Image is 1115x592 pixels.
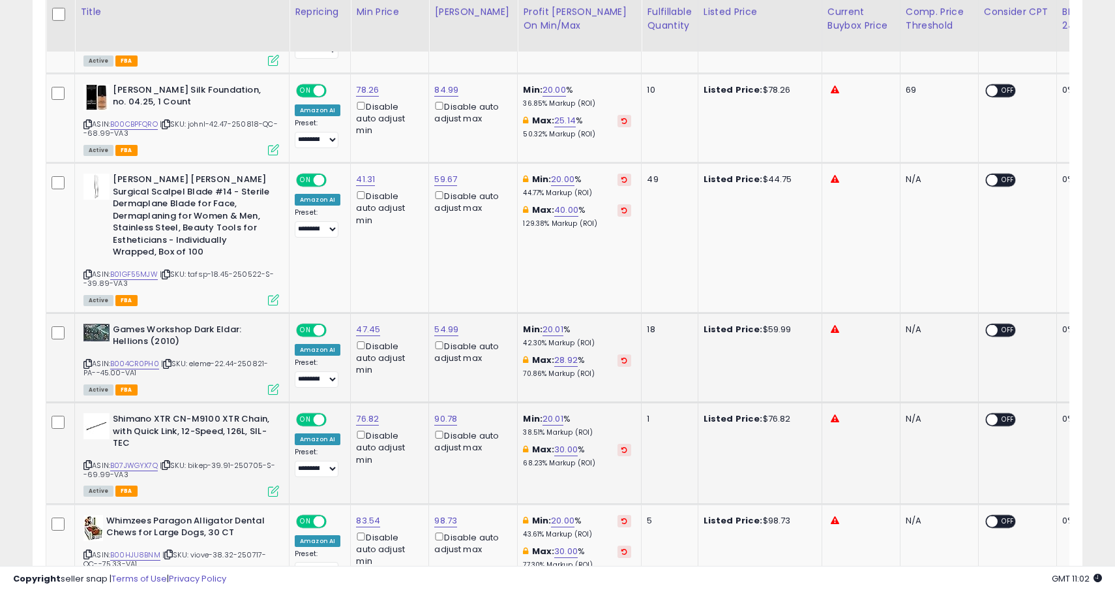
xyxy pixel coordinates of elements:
div: 0% [1062,84,1105,96]
span: | SKU: viove-38.32-250717-QC--75.33-VA1 [83,550,266,569]
a: B00CBPFQRO [110,119,158,130]
a: 84.99 [434,84,458,97]
a: 47.45 [356,323,380,336]
span: OFF [998,86,1018,97]
div: N/A [906,515,968,527]
div: 10 [647,84,687,96]
span: All listings currently available for purchase on Amazon [83,145,113,156]
div: Disable auto adjust min [356,530,419,568]
div: Disable auto adjust min [356,339,419,377]
a: 59.67 [434,173,457,186]
div: $78.26 [704,84,812,96]
img: 614o4EfRrkL._SL40_.jpg [83,324,110,341]
b: Min: [523,413,543,425]
div: Disable auto adjust max [434,339,507,364]
span: All listings currently available for purchase on Amazon [83,384,113,396]
b: Max: [532,204,555,216]
div: BB Share 24h. [1062,5,1110,33]
div: % [523,324,631,348]
span: FBA [115,295,138,306]
div: Preset: [295,119,340,148]
span: All listings currently available for purchase on Amazon [83,486,113,497]
a: 20.01 [543,323,563,336]
a: 30.00 [554,443,578,456]
span: | SKU: eleme-22.44-250821-PA--45.00-VA1 [83,358,268,378]
p: 50.32% Markup (ROI) [523,130,631,139]
div: Consider CPT [984,5,1051,19]
div: $44.75 [704,174,812,185]
div: Comp. Price Threshold [906,5,973,33]
a: 20.00 [543,84,566,97]
b: Min: [532,173,552,185]
div: Preset: [295,208,340,238]
p: 129.38% Markup (ROI) [523,219,631,228]
span: 2025-09-8 11:02 GMT [1052,572,1102,585]
div: Profit [PERSON_NAME] on Min/Max [523,5,636,33]
b: Games Workshop Dark Eldar: Hellions (2010) [113,324,271,351]
span: OFF [325,414,346,426]
span: OFF [325,516,346,527]
div: 0% [1062,413,1105,425]
div: Disable auto adjust max [434,189,507,214]
div: Amazon AI [295,433,340,445]
p: 68.23% Markup (ROI) [523,459,631,468]
span: All listings currently available for purchase on Amazon [83,295,113,306]
a: 90.78 [434,413,457,426]
a: 83.54 [356,514,380,527]
p: 36.85% Markup (ROI) [523,99,631,108]
b: Min: [532,514,552,527]
span: ON [297,414,314,426]
a: B01GF55MJW [110,269,158,280]
div: N/A [906,413,968,425]
div: N/A [906,174,968,185]
span: OFF [325,86,346,97]
div: % [523,174,631,198]
div: ASIN: [83,413,279,495]
div: Disable auto adjust min [356,189,419,226]
a: 20.00 [551,514,574,527]
a: Privacy Policy [169,572,226,585]
b: Shimano XTR CN-M9100 XTR Chain, with Quick Link, 12-Speed, 126L, SIL-TEC [113,413,271,453]
span: | SKU: bikep-39.91-250705-S--69.99-VA3 [83,460,276,480]
p: 44.77% Markup (ROI) [523,189,631,198]
p: 38.51% Markup (ROI) [523,428,631,437]
div: 1 [647,413,687,425]
span: | SKU: tafsp-18.45-250522-S--39.89-VA3 [83,269,275,288]
span: ON [297,86,314,97]
a: 40.00 [554,204,578,217]
span: OFF [998,414,1018,426]
div: 49 [647,174,687,185]
div: % [523,515,631,539]
b: Listed Price: [704,173,763,185]
div: ASIN: [83,324,279,394]
b: Max: [532,443,555,456]
div: Disable auto adjust max [434,99,507,125]
span: OFF [998,324,1018,335]
a: 78.26 [356,84,379,97]
div: 0% [1062,324,1105,335]
div: % [523,115,631,139]
div: % [523,354,631,379]
span: FBA [115,55,138,67]
a: 30.00 [554,545,578,558]
span: All listings currently available for purchase on Amazon [83,55,113,67]
span: FBA [115,486,138,497]
div: $76.82 [704,413,812,425]
div: % [523,413,631,437]
b: Listed Price: [704,413,763,425]
span: OFF [325,324,346,335]
div: 5 [647,515,687,527]
span: ON [297,516,314,527]
span: FBA [115,384,138,396]
img: 41fp4GChRfL._SL40_.jpg [83,84,110,110]
div: % [523,546,631,570]
p: 42.30% Markup (ROI) [523,339,631,348]
div: $59.99 [704,324,812,335]
div: Disable auto adjust max [434,428,507,454]
div: Preset: [295,550,340,579]
div: $98.73 [704,515,812,527]
span: ON [297,175,314,186]
i: Revert to store-level Max Markup [621,357,627,364]
img: 31Dc4etxg2L._SL40_.jpg [83,413,110,439]
div: Fulfillable Quantity [647,5,692,33]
